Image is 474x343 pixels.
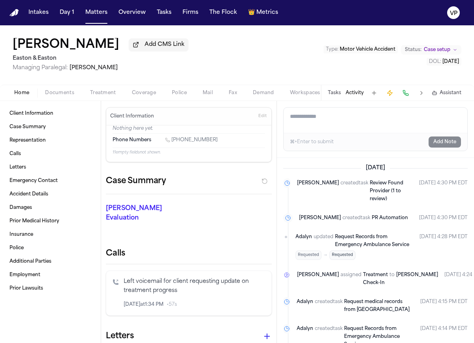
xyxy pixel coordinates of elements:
span: [DATE] [361,164,390,172]
span: assigned [340,271,361,287]
h2: Case Summary [106,175,166,188]
span: Coverage [132,90,156,96]
span: Adalyn [295,233,312,249]
button: The Flock [206,6,240,20]
button: Intakes [25,6,52,20]
span: Edit [258,114,267,119]
button: crownMetrics [245,6,281,20]
span: Requested [329,250,355,260]
button: Make a Call [400,87,411,99]
span: [PERSON_NAME] [297,271,339,287]
a: Request medical records from [GEOGRAPHIC_DATA] [344,298,414,314]
button: Edit [256,110,269,123]
a: Call 1 (714) 597-5166 [165,137,218,143]
a: Client Information [6,107,94,120]
span: Treatment [90,90,116,96]
span: [PERSON_NAME] [396,271,438,287]
button: Create Immediate Task [384,87,395,99]
span: • 57s [167,301,177,308]
span: Requested [295,250,322,260]
a: Treatment Check-In [363,271,388,287]
button: Add Task [369,87,380,99]
button: Tasks [154,6,175,20]
p: 11 empty fields not shown. [113,150,265,155]
span: Add CMS Link [145,41,184,49]
a: Employment [6,269,94,281]
span: Documents [45,90,74,96]
span: Request Records from Emergency Ambulance Service [335,235,409,247]
h1: [PERSON_NAME] [13,38,119,52]
button: Edit DOL: 2025-08-01 [427,58,461,66]
span: Case setup [424,47,450,53]
span: Motor Vehicle Accident [340,47,395,52]
a: Additional Parties [6,255,94,268]
h3: Client Information [109,113,156,119]
span: updated [314,233,333,249]
button: Activity [346,90,364,96]
button: Add CMS Link [129,38,188,51]
span: created task [342,214,370,222]
span: PR Automation [372,216,408,220]
span: [PERSON_NAME] [297,179,339,203]
span: [PERSON_NAME] [70,65,118,71]
button: Overview [115,6,149,20]
span: Police [172,90,187,96]
h2: Calls [106,248,272,259]
span: Type : [326,47,339,52]
a: Request Records from Emergency Ambulance Service [335,233,413,249]
span: Treatment Check-In [363,273,388,285]
a: PR Automation [372,214,408,222]
button: Change status from Case setup [401,45,461,55]
span: Fax [229,90,237,96]
a: Home [9,9,19,17]
a: Prior Lawsuits [6,282,94,295]
button: Edit matter name [13,38,119,52]
button: Firms [179,6,201,20]
button: Assistant [432,90,461,96]
span: Demand [253,90,274,96]
span: [DATE] at 1:34 PM [124,301,164,308]
a: Damages [6,201,94,214]
button: Tasks [328,90,341,96]
a: Review Found Provider (1 to review) [370,179,413,203]
span: Request medical records from [GEOGRAPHIC_DATA] [344,299,410,312]
span: Workspaces [290,90,320,96]
span: → [323,252,328,258]
span: [DATE] [442,59,459,64]
a: Calls [6,148,94,160]
span: Managing Paralegal: [13,65,68,71]
h2: Easton & Easton [13,54,188,63]
span: Review Found Provider (1 to review) [370,181,403,201]
span: created task [315,298,342,314]
button: Edit Type: Motor Vehicle Accident [324,45,398,53]
p: Left voicemail for client requesting update on treatment progress [124,277,265,296]
a: Representation [6,134,94,147]
button: Matters [82,6,111,20]
a: Case Summary [6,121,94,133]
span: to [389,271,395,287]
span: Adalyn [297,298,313,314]
span: DOL : [429,59,441,64]
img: Finch Logo [9,9,19,17]
span: created task [340,179,368,203]
time: September 16, 2025 at 3:28 PM [419,233,468,260]
span: Status: [405,47,421,53]
p: [PERSON_NAME] Evaluation [106,204,155,223]
time: September 16, 2025 at 3:30 PM [419,214,468,222]
span: [PERSON_NAME] [299,214,341,222]
span: Phone Numbers [113,137,151,143]
a: Insurance [6,228,94,241]
a: Accident Details [6,188,94,201]
p: Nothing here yet. [113,125,265,133]
a: Prior Medical History [6,215,94,227]
time: September 16, 2025 at 3:30 PM [419,179,468,203]
button: Day 1 [56,6,77,20]
a: Police [6,242,94,254]
time: September 16, 2025 at 3:15 PM [420,298,468,314]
